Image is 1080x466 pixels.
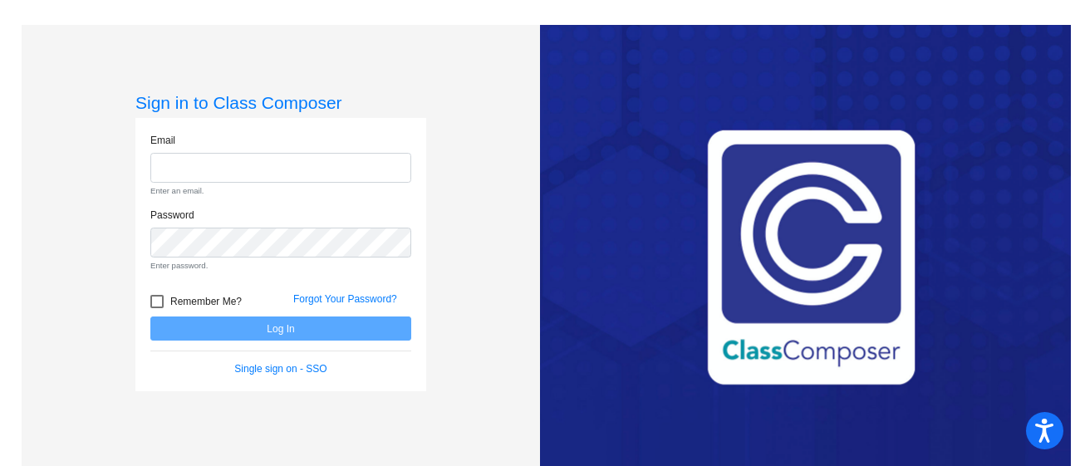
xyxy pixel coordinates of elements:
[135,92,426,113] h3: Sign in to Class Composer
[170,292,242,311] span: Remember Me?
[234,363,326,375] a: Single sign on - SSO
[293,293,397,305] a: Forgot Your Password?
[150,208,194,223] label: Password
[150,185,411,197] small: Enter an email.
[150,260,411,272] small: Enter password.
[150,316,411,341] button: Log In
[150,133,175,148] label: Email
